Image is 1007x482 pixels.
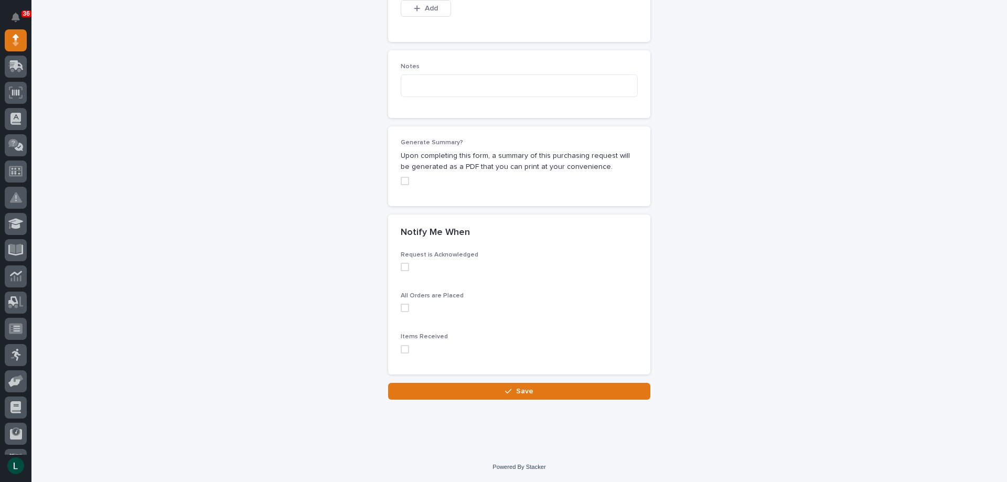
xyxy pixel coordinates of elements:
span: All Orders are Placed [401,293,464,299]
button: users-avatar [5,455,27,477]
span: Add [425,4,438,13]
p: Upon completing this form, a summary of this purchasing request will be generated as a PDF that y... [401,151,638,173]
span: Save [516,387,533,396]
span: Request is Acknowledged [401,252,478,258]
span: Generate Summary? [401,140,463,146]
button: Save [388,383,650,400]
p: 36 [23,10,30,17]
h2: Notify Me When [401,227,470,239]
span: Notes [401,63,420,70]
a: Powered By Stacker [492,464,545,470]
span: Items Received [401,334,448,340]
div: Notifications36 [13,13,27,29]
button: Notifications [5,6,27,28]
